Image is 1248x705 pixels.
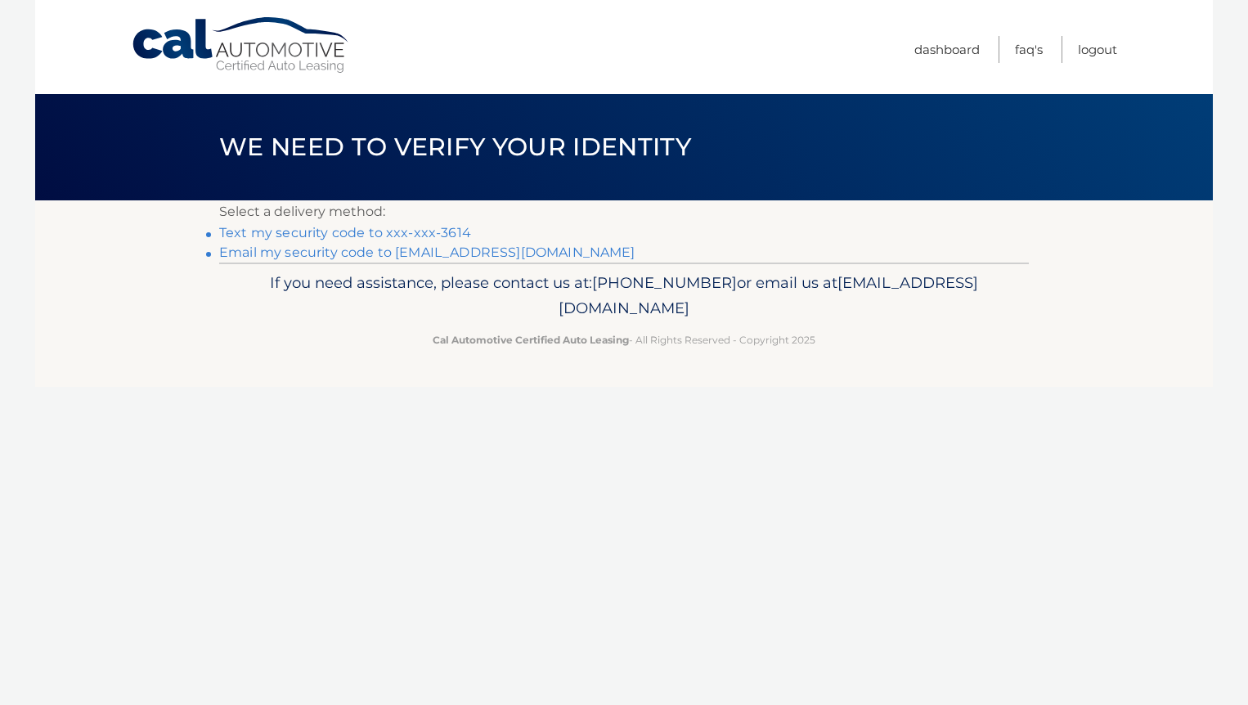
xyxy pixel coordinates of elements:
[230,270,1018,322] p: If you need assistance, please contact us at: or email us at
[1015,36,1043,63] a: FAQ's
[219,225,471,240] a: Text my security code to xxx-xxx-3614
[230,331,1018,348] p: - All Rights Reserved - Copyright 2025
[131,16,352,74] a: Cal Automotive
[433,334,629,346] strong: Cal Automotive Certified Auto Leasing
[219,200,1029,223] p: Select a delivery method:
[219,245,635,260] a: Email my security code to [EMAIL_ADDRESS][DOMAIN_NAME]
[1078,36,1117,63] a: Logout
[219,132,691,162] span: We need to verify your identity
[914,36,980,63] a: Dashboard
[592,273,737,292] span: [PHONE_NUMBER]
